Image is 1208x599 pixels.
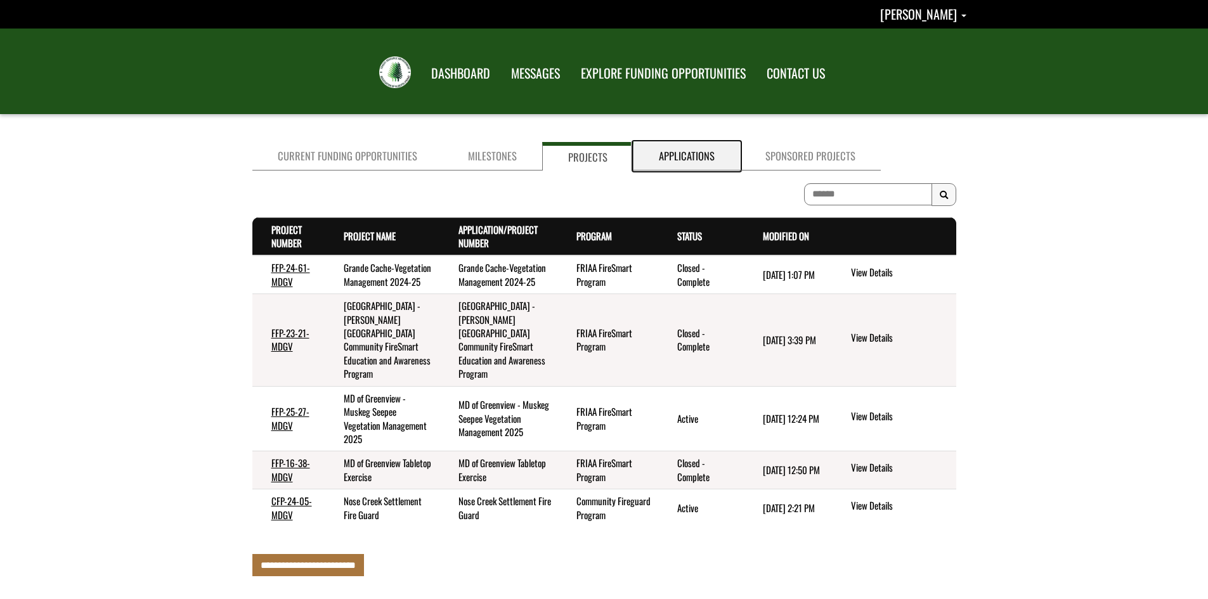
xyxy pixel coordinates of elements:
time: [DATE] 12:50 PM [763,463,820,477]
a: Sponsored Projects [740,142,881,171]
td: FRIAA FireSmart Program [557,294,658,387]
time: [DATE] 2:21 PM [763,501,815,515]
a: Current Funding Opportunities [252,142,443,171]
a: Applications [633,142,740,171]
td: 8/11/2025 2:21 PM [744,489,830,527]
a: CONTACT US [757,58,835,89]
td: Closed - Complete [658,451,744,489]
td: Nose Creek Settlement Fire Guard [439,489,557,527]
td: MD of Greenview Tabletop Exercise [439,451,557,489]
a: FFP-16-38-MDGV [271,456,310,483]
td: Active [658,386,744,451]
a: Modified On [763,229,809,243]
td: action menu [830,489,956,527]
td: 9/15/2025 3:39 PM [744,294,830,387]
a: Status [677,229,702,243]
td: Community Fireguard Program [557,489,658,527]
a: FFP-24-61-MDGV [271,261,310,288]
td: FFP-16-38-MDGV [252,451,325,489]
a: Wayne Brown [880,4,966,23]
time: [DATE] 3:39 PM [763,333,816,347]
td: FFP-23-21-MDGV [252,294,325,387]
td: Greenview - Sturgeon Heights Community FireSmart Education and Awareness Program [325,294,439,387]
a: FFP-25-27-MDGV [271,404,309,432]
a: Project Name [344,229,396,243]
td: FFP-25-27-MDGV [252,386,325,451]
td: action menu [830,294,956,387]
td: MD of Greenview - Muskeg Seepee Vegetation Management 2025 [325,386,439,451]
a: FFP-23-21-MDGV [271,326,309,353]
span: [PERSON_NAME] [880,4,957,23]
td: action menu [830,451,956,489]
td: Nose Creek Settlement Fire Guard [325,489,439,527]
td: 7/11/2025 12:24 PM [744,386,830,451]
button: Search Results [932,183,956,206]
a: View details [851,409,951,425]
td: FFP-24-61-MDGV [252,255,325,293]
a: Milestones [443,142,542,171]
time: [DATE] 1:07 PM [763,267,815,281]
td: Closed - Complete [658,255,744,293]
td: FRIAA FireSmart Program [557,386,658,451]
input: To search on partial text, use the asterisk (*) wildcard character. [804,183,932,205]
a: CFP-24-05-MDGV [271,494,312,521]
td: FRIAA FireSmart Program [557,451,658,489]
a: Program [576,229,612,243]
a: MESSAGES [502,58,569,89]
td: Grande Cache-Vegetation Management 2024-25 [325,255,439,293]
img: FRIAA Submissions Portal [379,56,411,88]
a: EXPLORE FUNDING OPPORTUNITIES [571,58,755,89]
a: DASHBOARD [422,58,500,89]
a: View details [851,499,951,514]
td: action menu [830,386,956,451]
td: FRIAA FireSmart Program [557,255,658,293]
td: MD of Greenview - Muskeg Seepee Vegetation Management 2025 [439,386,557,451]
th: Actions [830,217,956,255]
td: 7/26/2023 12:50 PM [744,451,830,489]
td: MD of Greenview Tabletop Exercise [325,451,439,489]
td: CFP-24-05-MDGV [252,489,325,527]
a: View details [851,461,951,476]
a: View details [851,331,951,346]
td: Active [658,489,744,527]
td: Greenview - Sturgeon Heights Community FireSmart Education and Awareness Program [439,294,557,387]
a: Projects [542,142,633,171]
td: Closed - Complete [658,294,744,387]
a: Project Number [271,222,302,250]
time: [DATE] 12:24 PM [763,411,819,425]
td: Grande Cache-Vegetation Management 2024-25 [439,255,557,293]
a: Application/Project Number [458,222,538,250]
a: View details [851,266,951,281]
td: action menu [830,255,956,293]
td: 9/15/2025 1:07 PM [744,255,830,293]
nav: Main Navigation [420,54,835,89]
